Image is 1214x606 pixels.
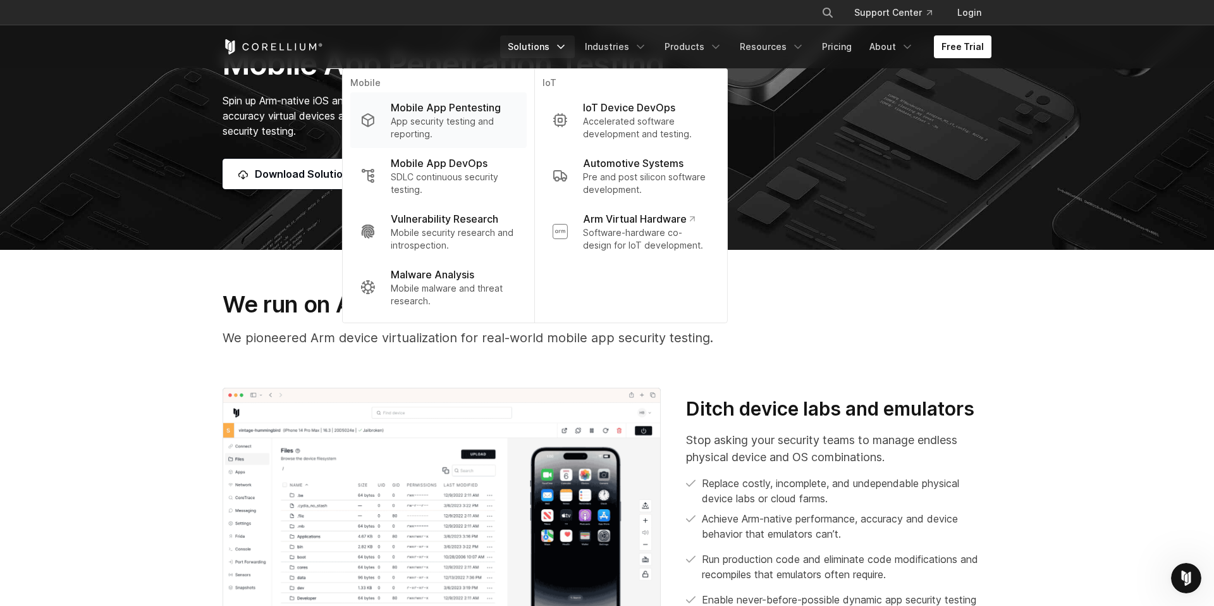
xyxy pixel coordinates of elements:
[577,35,654,58] a: Industries
[223,94,713,137] span: Spin up Arm-native iOS and Android virtual devices with near-limitless device and OS combinations...
[583,100,675,115] p: IoT Device DevOps
[391,267,474,282] p: Malware Analysis
[1171,563,1201,593] iframe: Intercom live chat
[350,92,527,148] a: Mobile App Pentesting App security testing and reporting.
[934,35,991,58] a: Free Trial
[702,476,991,506] p: Replace costly, incomplete, and undependable physical device labs or cloud farms.
[686,431,991,466] p: Stop asking your security teams to manage endless physical device and OS combinations.
[702,552,991,582] p: Run production code and eliminate code modifications and recompiles that emulators often require.
[391,156,487,171] p: Mobile App DevOps
[391,100,501,115] p: Mobile App Pentesting
[686,397,991,421] h3: Ditch device labs and emulators
[844,1,942,24] a: Support Center
[543,92,720,148] a: IoT Device DevOps Accelerated software development and testing.
[543,77,720,92] p: IoT
[350,204,527,259] a: Vulnerability Research Mobile security research and introspection.
[583,171,709,196] p: Pre and post silicon software development.
[583,226,709,252] p: Software-hardware co-design for IoT development.
[391,211,498,226] p: Vulnerability Research
[583,156,684,171] p: Automotive Systems
[947,1,991,24] a: Login
[657,35,730,58] a: Products
[223,159,391,189] a: Download Solution Brief
[223,328,991,347] p: We pioneered Arm device virtualization for real-world mobile app security testing.
[223,290,991,318] h3: We run on Arm, others don’t
[732,35,812,58] a: Resources
[350,148,527,204] a: Mobile App DevOps SDLC continuous security testing.
[583,211,695,226] p: Arm Virtual Hardware
[391,171,517,196] p: SDLC continuous security testing.
[223,39,323,54] a: Corellium Home
[814,35,859,58] a: Pricing
[702,511,991,541] p: Achieve Arm-native performance, accuracy and device behavior that emulators can’t.
[391,115,517,140] p: App security testing and reporting.
[862,35,921,58] a: About
[500,35,991,58] div: Navigation Menu
[543,148,720,204] a: Automotive Systems Pre and post silicon software development.
[350,259,527,315] a: Malware Analysis Mobile malware and threat research.
[255,166,376,182] span: Download Solution Brief
[806,1,991,24] div: Navigation Menu
[816,1,839,24] button: Search
[391,226,517,252] p: Mobile security research and introspection.
[543,204,720,259] a: Arm Virtual Hardware Software-hardware co-design for IoT development.
[350,77,527,92] p: Mobile
[391,282,517,307] p: Mobile malware and threat research.
[583,115,709,140] p: Accelerated software development and testing.
[500,35,575,58] a: Solutions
